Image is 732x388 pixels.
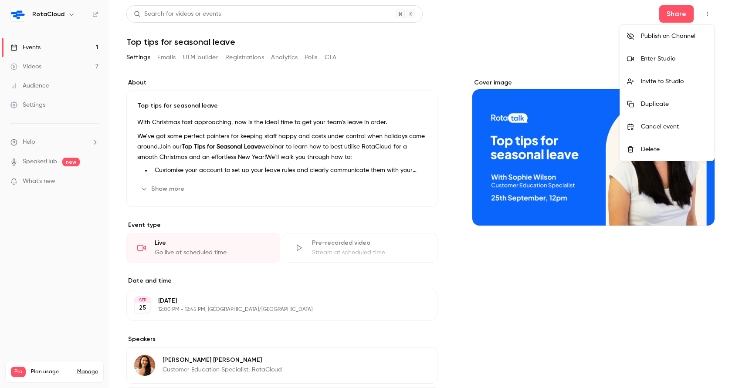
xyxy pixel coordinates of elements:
div: Duplicate [641,100,707,108]
div: Cancel event [641,122,707,131]
div: Publish on Channel [641,32,707,40]
div: Delete [641,145,707,154]
div: Enter Studio [641,54,707,63]
div: Invite to Studio [641,77,707,86]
